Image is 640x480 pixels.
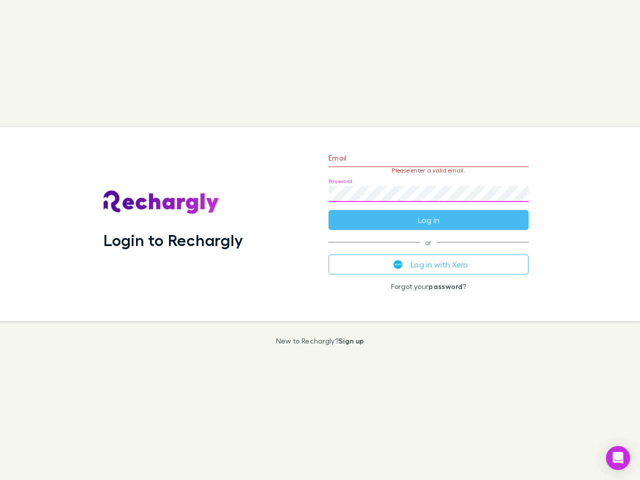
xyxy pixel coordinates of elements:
[328,177,352,185] label: Password
[328,242,528,242] span: or
[328,254,528,274] button: Log in with Xero
[328,282,528,290] p: Forgot your ?
[276,337,364,345] p: New to Rechargly?
[328,210,528,230] button: Log in
[338,336,364,345] a: Sign up
[103,190,219,214] img: Rechargly's Logo
[393,260,402,269] img: Xero's logo
[103,230,243,249] h1: Login to Rechargly
[328,167,528,174] p: Please enter a valid email.
[428,282,462,290] a: password
[606,446,630,470] div: Open Intercom Messenger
